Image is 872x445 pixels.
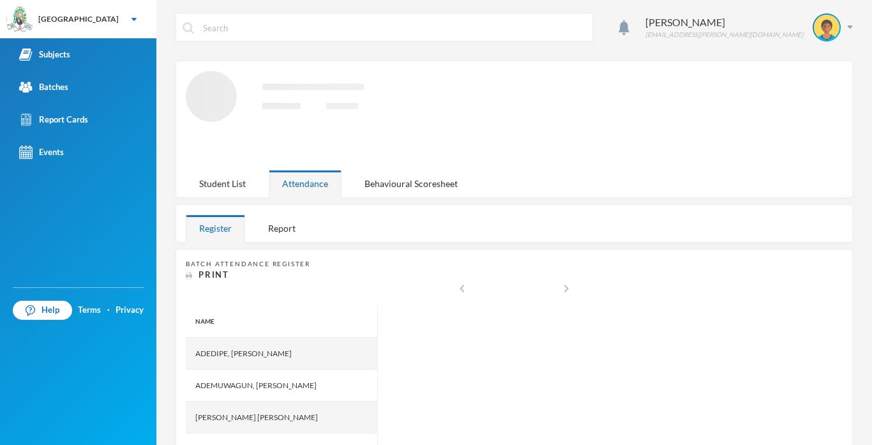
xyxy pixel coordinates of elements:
[645,15,803,30] div: [PERSON_NAME]
[186,260,310,268] span: Batch Attendance Register
[186,338,378,370] div: Adedipe, [PERSON_NAME]
[186,71,823,160] svg: Loading interface...
[351,170,471,197] div: Behavioural Scoresheet
[38,13,119,25] div: [GEOGRAPHIC_DATA]
[199,269,229,280] span: Print
[186,170,259,197] div: Student List
[255,215,309,242] div: Report
[19,146,64,159] div: Events
[455,281,470,296] i: chevron_left
[186,215,245,242] div: Register
[116,304,144,317] a: Privacy
[269,170,342,197] div: Attendance
[19,80,68,94] div: Batches
[814,15,839,40] img: STUDENT
[186,306,378,338] div: Name
[202,13,586,42] input: Search
[19,113,88,126] div: Report Cards
[183,22,194,34] img: search
[13,301,72,320] a: Help
[186,402,378,434] div: [PERSON_NAME] [PERSON_NAME]
[645,30,803,40] div: [EMAIL_ADDRESS][PERSON_NAME][DOMAIN_NAME]
[559,281,574,296] i: chevron_right
[186,370,378,402] div: Ademuwagun, [PERSON_NAME]
[7,7,33,33] img: logo
[107,304,110,317] div: ·
[19,48,70,61] div: Subjects
[78,304,101,317] a: Terms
